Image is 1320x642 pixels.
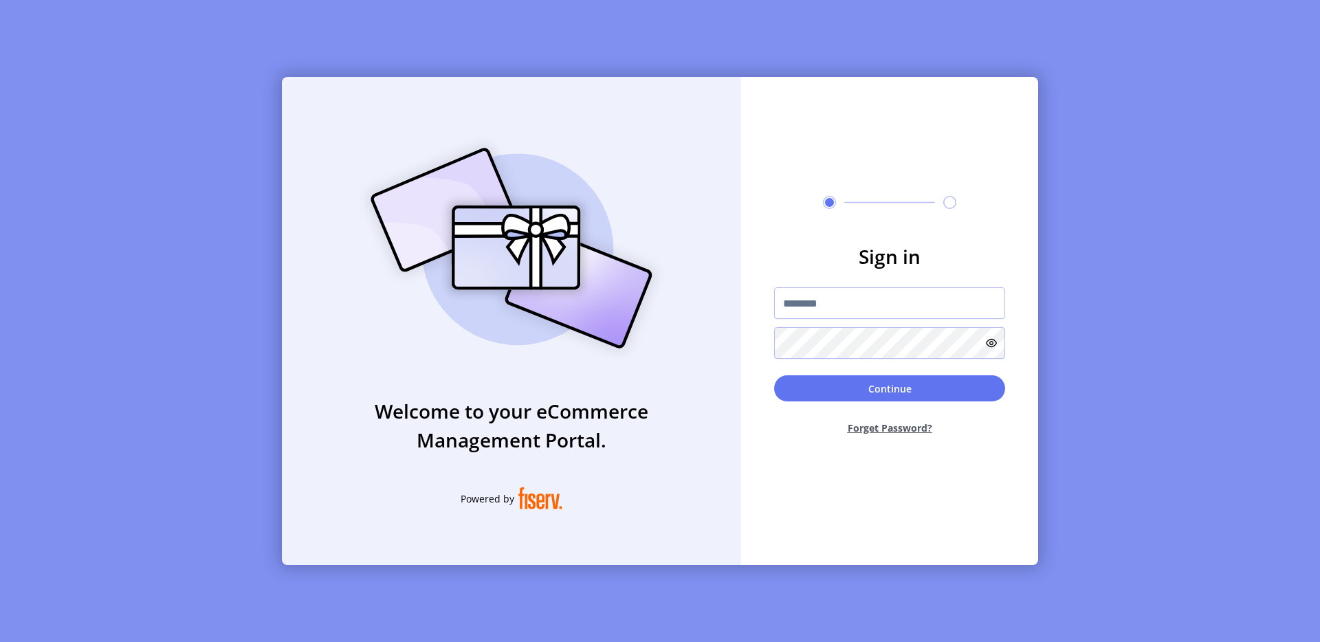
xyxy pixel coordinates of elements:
[461,491,514,506] span: Powered by
[350,133,673,364] img: card_Illustration.svg
[282,397,741,454] h3: Welcome to your eCommerce Management Portal.
[774,375,1005,401] button: Continue
[774,242,1005,271] h3: Sign in
[774,410,1005,446] button: Forget Password?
